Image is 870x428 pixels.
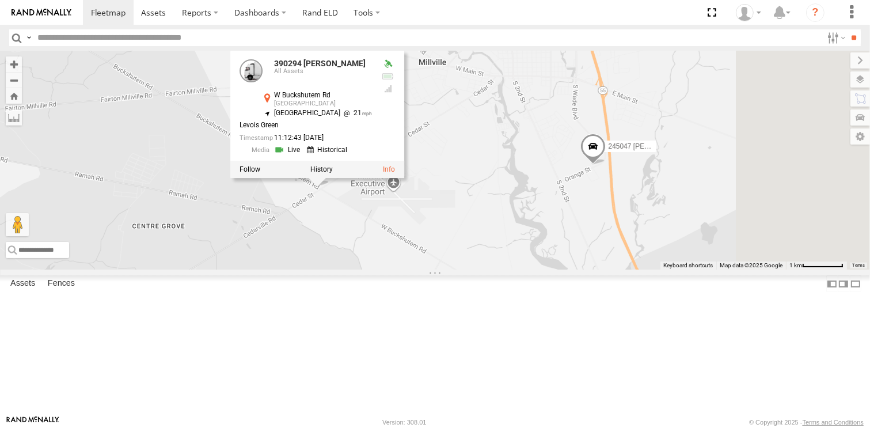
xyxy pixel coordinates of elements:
label: Realtime tracking of Asset [240,165,260,173]
span: 245047 [PERSON_NAME] [608,143,690,151]
div: Date/time of location update [240,134,372,142]
i: ? [806,3,825,22]
img: rand-logo.svg [12,9,71,17]
label: Measure [6,109,22,126]
button: Drag Pegman onto the map to open Street View [6,213,29,236]
button: Map Scale: 1 km per 68 pixels [786,262,847,270]
label: Map Settings [850,128,870,145]
label: Search Query [24,29,33,46]
div: © Copyright 2025 - [749,419,864,426]
a: Terms and Conditions [803,419,864,426]
a: Visit our Website [6,416,59,428]
label: View Asset History [310,165,333,173]
label: Search Filter Options [823,29,848,46]
label: Fences [42,276,81,292]
span: 1 km [789,262,802,268]
div: W Buckshutem Rd [274,92,372,99]
div: Levois Green [240,122,372,130]
div: [GEOGRAPHIC_DATA] [274,100,372,107]
div: Valid GPS Fix [381,59,395,69]
label: Hide Summary Table [850,275,861,292]
span: [GEOGRAPHIC_DATA] [274,109,340,117]
button: Zoom out [6,72,22,88]
button: Zoom Home [6,88,22,104]
div: No voltage information received from this device. [381,72,395,81]
a: View Live Media Streams [274,145,303,156]
a: View Asset Details [383,165,395,173]
button: Zoom in [6,56,22,72]
a: Terms (opens in new tab) [853,263,865,267]
div: GSM Signal = 4 [381,84,395,93]
span: Map data ©2025 Google [720,262,782,268]
a: View Historical Media Streams [307,145,351,156]
span: 21 [340,109,372,117]
label: Dock Summary Table to the Right [838,275,849,292]
a: 390294 [PERSON_NAME] [274,59,366,68]
a: View Asset Details [240,59,263,82]
div: Version: 308.01 [382,419,426,426]
div: Dale Gerhard [732,4,765,21]
label: Dock Summary Table to the Left [826,275,838,292]
label: Assets [5,276,41,292]
div: All Assets [274,69,372,75]
button: Keyboard shortcuts [663,262,713,270]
